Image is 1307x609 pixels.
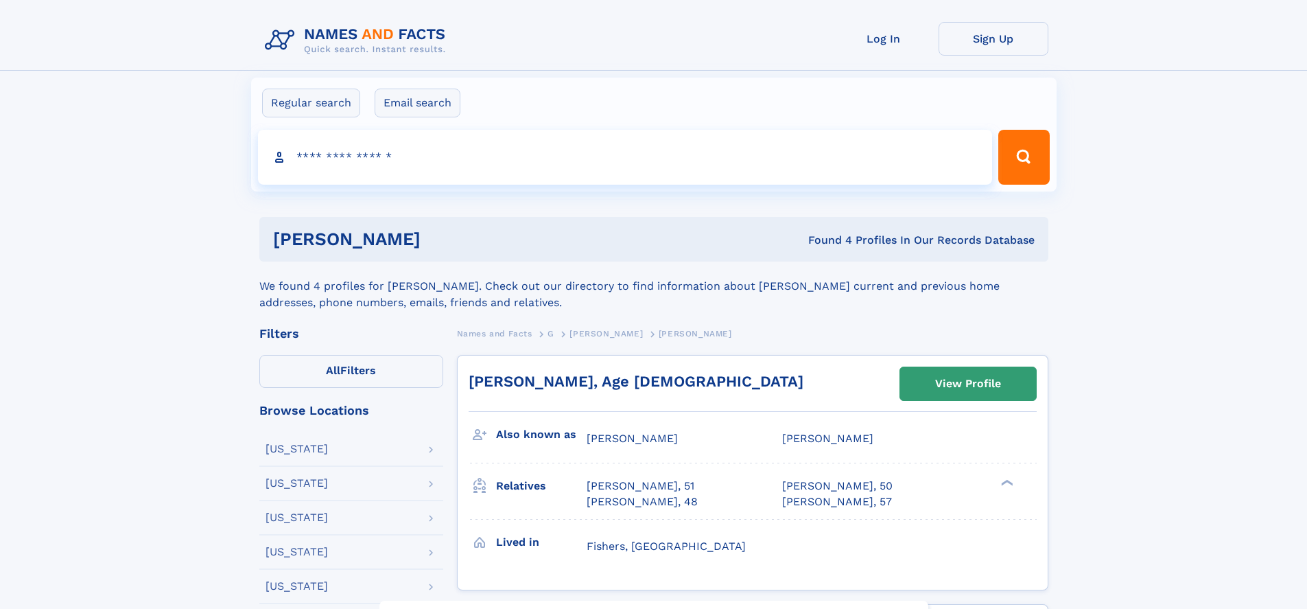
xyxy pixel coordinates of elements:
[900,367,1036,400] a: View Profile
[266,547,328,558] div: [US_STATE]
[496,474,587,498] h3: Relatives
[569,329,643,338] span: [PERSON_NAME]
[259,328,443,340] div: Filters
[496,531,587,554] h3: Lived in
[659,329,732,338] span: [PERSON_NAME]
[587,432,678,445] span: [PERSON_NAME]
[259,22,457,59] img: Logo Names and Facts
[829,22,939,56] a: Log In
[326,364,340,377] span: All
[547,325,554,342] a: G
[496,423,587,446] h3: Also known as
[587,494,698,509] a: [PERSON_NAME], 48
[569,325,643,342] a: [PERSON_NAME]
[457,325,532,342] a: Names and Facts
[782,494,892,509] a: [PERSON_NAME], 57
[998,479,1014,487] div: ❯
[266,444,328,455] div: [US_STATE]
[266,581,328,592] div: [US_STATE]
[273,231,615,248] h1: [PERSON_NAME]
[259,355,443,388] label: Filters
[375,89,460,117] label: Email search
[266,478,328,489] div: [US_STATE]
[587,479,694,494] a: [PERSON_NAME], 51
[259,404,443,417] div: Browse Locations
[998,130,1049,185] button: Search Button
[547,329,554,338] span: G
[782,432,873,445] span: [PERSON_NAME]
[262,89,360,117] label: Regular search
[258,130,993,185] input: search input
[587,540,746,553] span: Fishers, [GEOGRAPHIC_DATA]
[939,22,1048,56] a: Sign Up
[614,233,1035,248] div: Found 4 Profiles In Our Records Database
[935,368,1001,400] div: View Profile
[782,479,893,494] a: [PERSON_NAME], 50
[259,262,1048,311] div: We found 4 profiles for [PERSON_NAME]. Check out our directory to find information about [PERSON_...
[469,373,803,390] a: [PERSON_NAME], Age [DEMOGRAPHIC_DATA]
[266,512,328,523] div: [US_STATE]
